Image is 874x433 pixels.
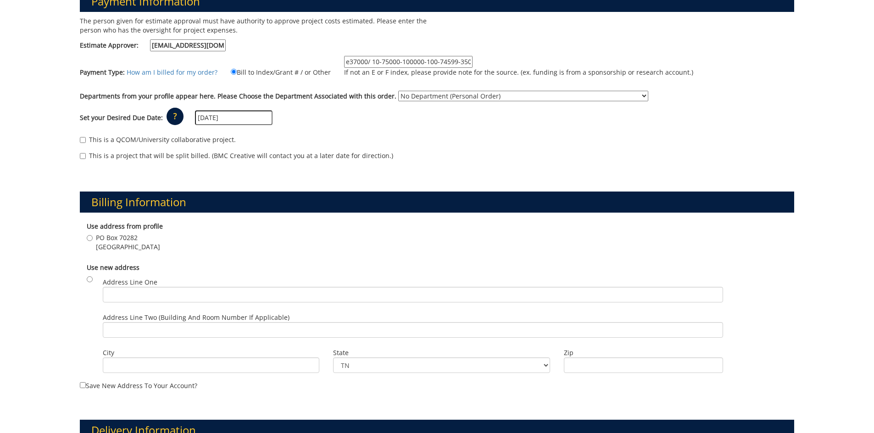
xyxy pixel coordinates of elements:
input: MM/DD/YYYY [195,110,273,125]
label: Address Line One [103,278,723,302]
p: ? [167,108,184,125]
label: Departments from your profile appear here. Please Choose the Department Associated with this order. [80,92,396,101]
label: This is a QCOM/University collaborative project. [80,135,236,144]
input: This is a project that will be split billed. (BMC Creative will contact you at a later date for d... [80,153,86,159]
label: Address Line Two (Building and Room Number if applicable) [103,313,723,338]
p: The person given for estimate approval must have authority to approve project costs estimated. Pl... [80,16,430,35]
input: This is a QCOM/University collaborative project. [80,137,86,143]
input: City [103,357,320,373]
label: Zip [564,348,723,357]
label: Estimate Approver: [80,39,226,51]
input: Zip [564,357,723,373]
b: Use new address [87,263,139,272]
input: PO Box 70282 [GEOGRAPHIC_DATA] [87,235,93,241]
a: How am I billed for my order? [127,68,217,77]
input: Address Line Two (Building and Room Number if applicable) [103,322,723,338]
input: Save new address to your account? [80,382,86,388]
label: This is a project that will be split billed. (BMC Creative will contact you at a later date for d... [80,151,393,160]
input: If not an E or F index, please provide note for the source. (ex. funding is from a sponsorship or... [344,56,473,68]
p: If not an E or F index, please provide note for the source. (ex. funding is from a sponsorship or... [344,68,693,77]
label: Set your Desired Due Date: [80,113,163,122]
input: Bill to Index/Grant # / or Other [231,69,237,75]
span: PO Box 70282 [96,233,160,242]
label: City [103,348,320,357]
b: Use address from profile [87,222,163,230]
input: Estimate Approver: [150,39,226,51]
label: Payment Type: [80,68,125,77]
h3: Billing Information [80,192,795,213]
span: [GEOGRAPHIC_DATA] [96,242,160,252]
label: State [333,348,550,357]
label: Bill to Index/Grant # / or Other [219,67,331,77]
input: Address Line One [103,287,723,302]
